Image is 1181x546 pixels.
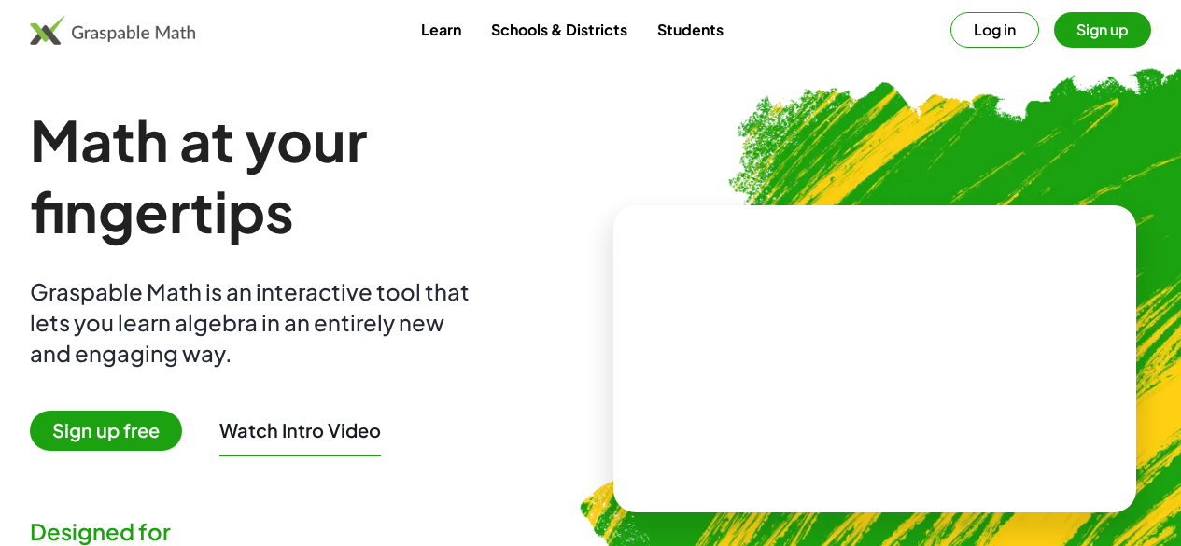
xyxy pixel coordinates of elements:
[219,418,381,442] button: Watch Intro Video
[1054,12,1151,48] button: Sign up
[30,105,583,246] h1: Math at your fingertips
[30,276,478,369] div: Graspable Math is an interactive tool that lets you learn algebra in an entirely new and engaging...
[476,12,642,47] a: Schools & Districts
[642,12,738,47] a: Students
[406,12,476,47] a: Learn
[950,12,1039,48] button: Log in
[30,411,182,451] span: Sign up free
[735,288,1015,428] video: What is this? This is dynamic math notation. Dynamic math notation plays a central role in how Gr...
